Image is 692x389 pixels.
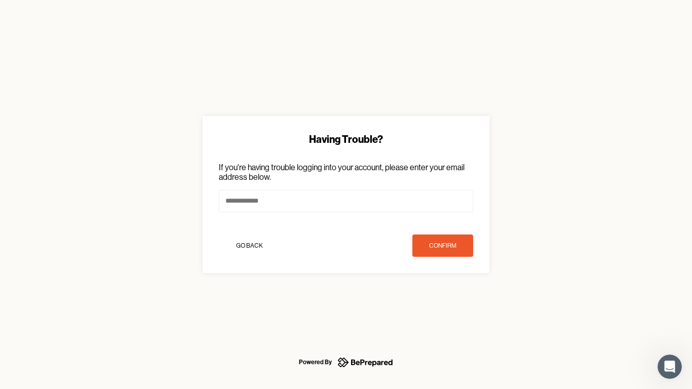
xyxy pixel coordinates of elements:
p: If you're having trouble logging into your account, please enter your email address below. [219,163,473,182]
div: Go Back [236,241,263,251]
div: Powered By [299,356,332,368]
div: Having Trouble? [219,132,473,146]
button: Go Back [219,235,280,257]
iframe: Intercom live chat [658,355,682,379]
button: confirm [412,235,473,257]
div: confirm [429,241,456,251]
